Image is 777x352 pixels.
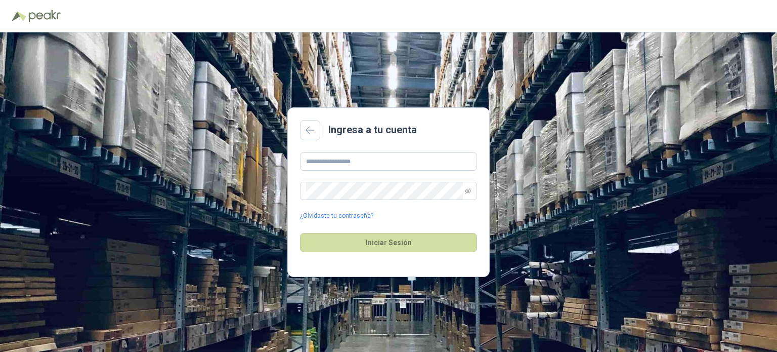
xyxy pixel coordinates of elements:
img: Peakr [28,10,61,22]
button: Iniciar Sesión [300,233,477,252]
img: Logo [12,11,26,21]
h2: Ingresa a tu cuenta [328,122,417,138]
a: ¿Olvidaste tu contraseña? [300,211,373,221]
span: eye-invisible [465,188,471,194]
